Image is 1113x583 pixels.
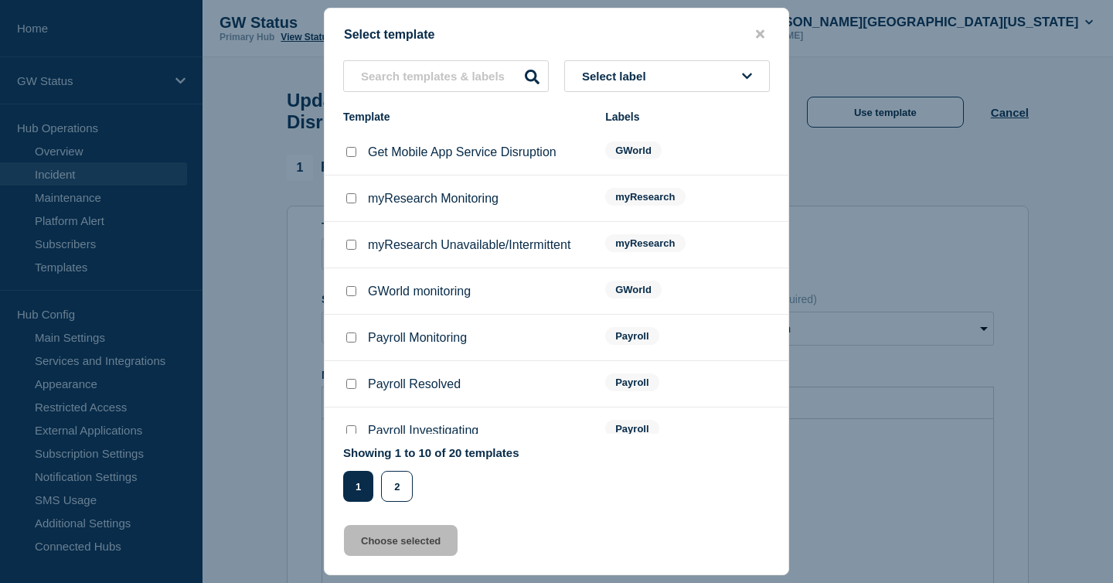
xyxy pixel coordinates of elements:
[343,471,373,502] button: 1
[346,240,356,250] input: myResearch Unavailable/Intermittent checkbox
[605,373,659,391] span: Payroll
[346,286,356,296] input: GWorld monitoring checkbox
[368,377,461,391] p: Payroll Resolved
[564,60,770,92] button: Select label
[344,525,458,556] button: Choose selected
[605,420,659,438] span: Payroll
[368,192,499,206] p: myResearch Monitoring
[605,281,662,298] span: GWorld
[343,446,519,459] p: Showing 1 to 10 of 20 templates
[368,145,556,159] p: Get Mobile App Service Disruption
[325,27,788,42] div: Select template
[368,424,478,438] p: Payroll Investigating
[605,141,662,159] span: GWorld
[605,111,770,123] div: Labels
[346,332,356,343] input: Payroll Monitoring checkbox
[368,285,471,298] p: GWorld monitoring
[368,238,570,252] p: myResearch Unavailable/Intermittent
[381,471,413,502] button: 2
[346,147,356,157] input: Get Mobile App Service Disruption checkbox
[368,331,467,345] p: Payroll Monitoring
[751,27,769,42] button: close button
[343,111,590,123] div: Template
[346,379,356,389] input: Payroll Resolved checkbox
[605,327,659,345] span: Payroll
[605,188,685,206] span: myResearch
[346,425,356,435] input: Payroll Investigating checkbox
[582,70,652,83] span: Select label
[343,60,549,92] input: Search templates & labels
[346,193,356,203] input: myResearch Monitoring checkbox
[605,234,685,252] span: myResearch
